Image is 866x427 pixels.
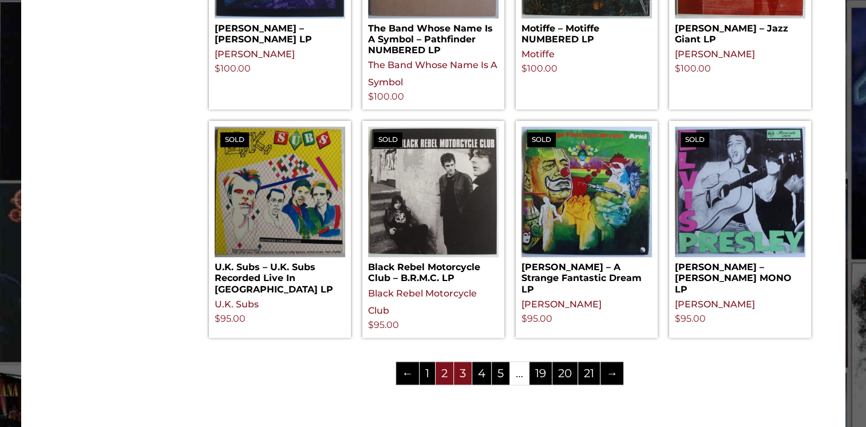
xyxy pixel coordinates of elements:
span: $ [215,313,220,324]
h2: [PERSON_NAME] – [PERSON_NAME] MONO LP [675,257,805,295]
a: [PERSON_NAME] [675,299,755,310]
span: $ [521,313,527,324]
bdi: 100.00 [521,63,557,74]
h2: [PERSON_NAME] – A Strange Fantastic Dream LP [521,257,652,295]
img: U.K. Subs – U.K. Subs Recorded Live In London LP [215,126,345,257]
a: Page 19 [529,362,552,385]
a: SoldU.K. Subs – U.K. Subs Recorded Live In [GEOGRAPHIC_DATA] LP [215,126,345,295]
span: $ [215,63,220,74]
span: $ [521,63,527,74]
a: U.K. Subs [215,299,259,310]
a: [PERSON_NAME] [215,49,295,60]
a: Page 1 [420,362,435,385]
span: $ [368,319,374,330]
h2: [PERSON_NAME] – [PERSON_NAME] LP [215,18,345,45]
img: Ariel – A Strange Fantastic Dream LP [521,126,652,257]
span: … [510,362,529,385]
img: Black Rebel Motorcycle Club – B.R.M.C. LP [368,126,499,257]
a: Page 4 [472,362,491,385]
bdi: 95.00 [368,319,399,330]
img: Elvis Presley – Elvis Presley MONO LP [675,126,805,257]
a: Motiffe [521,49,555,60]
a: → [600,362,623,385]
a: ← [396,362,419,385]
span: Page 2 [436,362,453,385]
bdi: 100.00 [215,63,251,74]
a: [PERSON_NAME] [521,299,602,310]
a: Page 21 [578,362,600,385]
bdi: 95.00 [521,313,552,324]
a: SoldBlack Rebel Motorcycle Club – B.R.M.C. LP [368,126,499,283]
a: Sold[PERSON_NAME] – A Strange Fantastic Dream LP [521,126,652,295]
a: Sold[PERSON_NAME] – [PERSON_NAME] MONO LP [675,126,805,295]
a: Page 5 [492,362,509,385]
span: Sold [374,132,402,147]
h2: [PERSON_NAME] – Jazz Giant LP [675,18,805,45]
a: Page 3 [454,362,472,385]
span: $ [675,63,681,74]
span: Sold [220,132,249,147]
span: Sold [527,132,556,147]
a: Page 20 [552,362,578,385]
bdi: 100.00 [368,91,404,102]
span: $ [675,313,681,324]
bdi: 100.00 [675,63,711,74]
h2: Motiffe – Motiffe NUMBERED LP [521,18,652,45]
span: Sold [681,132,709,147]
a: The Band Whose Name Is A Symbol [368,60,497,88]
bdi: 95.00 [675,313,706,324]
span: $ [368,91,374,102]
nav: Product Pagination [209,361,811,390]
h2: U.K. Subs – U.K. Subs Recorded Live In [GEOGRAPHIC_DATA] LP [215,257,345,295]
bdi: 95.00 [215,313,246,324]
h2: The Band Whose Name Is A Symbol – Pathfinder NUMBERED LP [368,18,499,56]
a: [PERSON_NAME] [675,49,755,60]
a: Black Rebel Motorcycle Club [368,288,477,316]
h2: Black Rebel Motorcycle Club – B.R.M.C. LP [368,257,499,283]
